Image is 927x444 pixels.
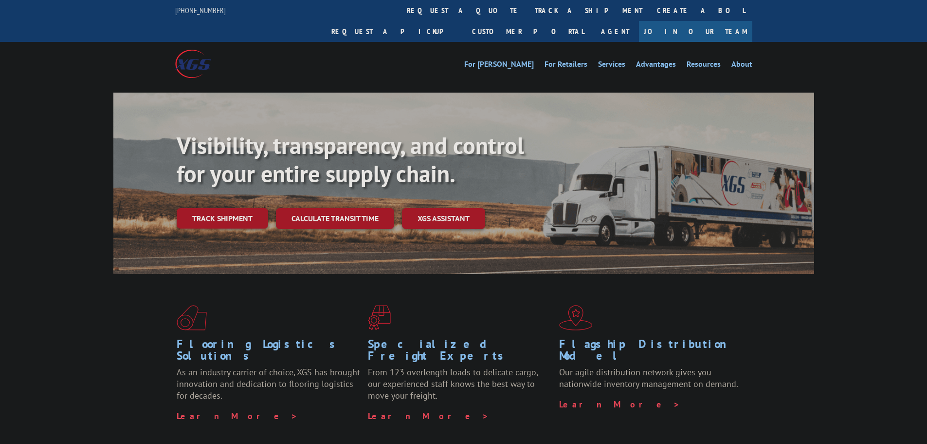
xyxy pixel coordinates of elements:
[636,60,676,71] a: Advantages
[368,367,552,410] p: From 123 overlength loads to delicate cargo, our experienced staff knows the best way to move you...
[465,21,591,42] a: Customer Portal
[731,60,752,71] a: About
[687,60,721,71] a: Resources
[276,208,394,229] a: Calculate transit time
[177,338,361,367] h1: Flooring Logistics Solutions
[639,21,752,42] a: Join Our Team
[591,21,639,42] a: Agent
[368,338,552,367] h1: Specialized Freight Experts
[559,305,593,330] img: xgs-icon-flagship-distribution-model-red
[402,208,485,229] a: XGS ASSISTANT
[368,305,391,330] img: xgs-icon-focused-on-flooring-red
[545,60,587,71] a: For Retailers
[559,338,743,367] h1: Flagship Distribution Model
[177,367,360,401] span: As an industry carrier of choice, XGS has brought innovation and dedication to flooring logistics...
[324,21,465,42] a: Request a pickup
[559,399,680,410] a: Learn More >
[175,5,226,15] a: [PHONE_NUMBER]
[464,60,534,71] a: For [PERSON_NAME]
[177,410,298,422] a: Learn More >
[559,367,738,389] span: Our agile distribution network gives you nationwide inventory management on demand.
[177,130,524,189] b: Visibility, transparency, and control for your entire supply chain.
[177,305,207,330] img: xgs-icon-total-supply-chain-intelligence-red
[598,60,625,71] a: Services
[368,410,489,422] a: Learn More >
[177,208,268,229] a: Track shipment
